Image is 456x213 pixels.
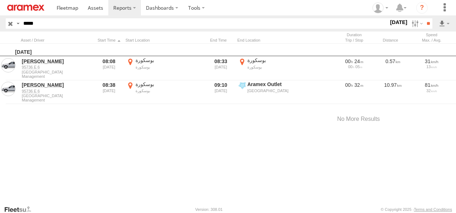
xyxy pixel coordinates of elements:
[15,18,21,29] label: Search Query
[370,3,391,13] div: Emad Mabrouk
[7,5,44,11] img: aramex-logo.svg
[348,65,354,69] span: 00
[95,81,123,103] div: 08:38 [DATE]
[389,18,409,26] label: [DATE]
[345,58,353,64] span: 00
[195,207,223,212] div: Version: 308.01
[415,65,448,69] div: 13
[22,98,91,102] span: Filter Results to this Group
[355,58,364,64] span: 24
[1,82,15,96] a: View Asset in Asset Management
[136,65,203,70] div: بوسكورة
[247,65,315,70] div: بوسكورة
[22,89,91,94] a: 95736 E 6
[4,206,37,213] a: Visit our Website
[22,65,91,70] a: 95736 E 6
[416,2,428,14] i: ?
[21,38,92,43] div: Click to Sort
[415,89,448,93] div: 32
[337,58,371,65] div: [1493s] 24/09/2025 08:08 - 24/09/2025 08:33
[207,81,234,103] div: 09:10 [DATE]
[345,82,353,88] span: 00
[237,81,316,103] label: Click to View Event Location
[247,57,315,63] div: بوسكورة
[415,58,448,65] div: 31
[136,57,203,63] div: بوسكورة
[22,74,91,79] span: Filter Results to this Group
[1,58,15,72] a: View Asset in Asset Management
[247,88,315,93] div: [GEOGRAPHIC_DATA]
[22,70,91,74] span: [GEOGRAPHIC_DATA]
[409,18,424,29] label: Search Filter Options
[355,65,362,69] span: 05
[414,207,452,212] a: Terms and Conditions
[337,82,371,88] div: [1938s] 24/09/2025 08:38 - 24/09/2025 09:10
[125,81,204,103] label: Click to View Event Location
[95,38,123,43] div: Click to Sort
[438,18,450,29] label: Export results as...
[22,94,91,98] span: [GEOGRAPHIC_DATA]
[237,57,316,79] label: Click to View Event Location
[415,82,448,88] div: 81
[207,38,234,43] div: Click to Sort
[136,81,203,87] div: بوسكورة
[355,82,364,88] span: 32
[375,81,411,103] div: 10.97
[95,57,123,79] div: 08:08 [DATE]
[247,81,315,87] div: Aramex Outlet
[375,57,411,79] div: 0.57
[381,207,452,212] div: © Copyright 2025 -
[207,57,234,79] div: 08:33 [DATE]
[22,82,91,88] a: [PERSON_NAME]
[136,88,203,93] div: بوسكورة
[375,38,411,43] div: Click to Sort
[22,58,91,65] a: [PERSON_NAME]
[125,57,204,79] label: Click to View Event Location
